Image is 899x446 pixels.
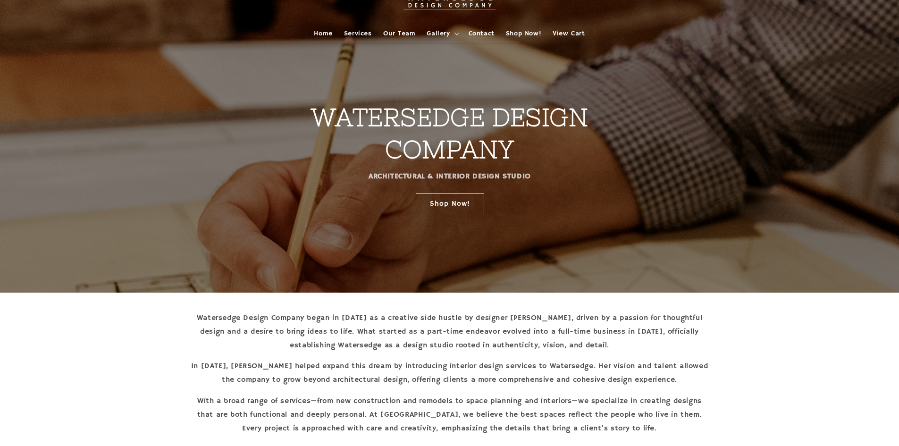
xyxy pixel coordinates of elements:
[506,29,541,38] span: Shop Now!
[547,24,590,43] a: View Cart
[314,29,332,38] span: Home
[369,172,531,181] strong: ARCHITECTURAL & INTERIOR DESIGN STUDIO
[383,29,416,38] span: Our Team
[463,24,500,43] a: Contact
[190,360,709,387] p: In [DATE], [PERSON_NAME] helped expand this dream by introducing interior design services to Wate...
[378,24,421,43] a: Our Team
[500,24,547,43] a: Shop Now!
[190,395,709,435] p: With a broad range of services—from new construction and remodels to space planning and interiors...
[469,29,495,38] span: Contact
[311,103,588,163] strong: WATERSEDGE DESIGN COMPANY
[553,29,585,38] span: View Cart
[308,24,338,43] a: Home
[190,311,709,352] p: Watersedge Design Company began in [DATE] as a creative side hustle by designer [PERSON_NAME], dr...
[344,29,372,38] span: Services
[415,193,484,215] a: Shop Now!
[421,24,462,43] summary: Gallery
[338,24,378,43] a: Services
[427,29,450,38] span: Gallery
